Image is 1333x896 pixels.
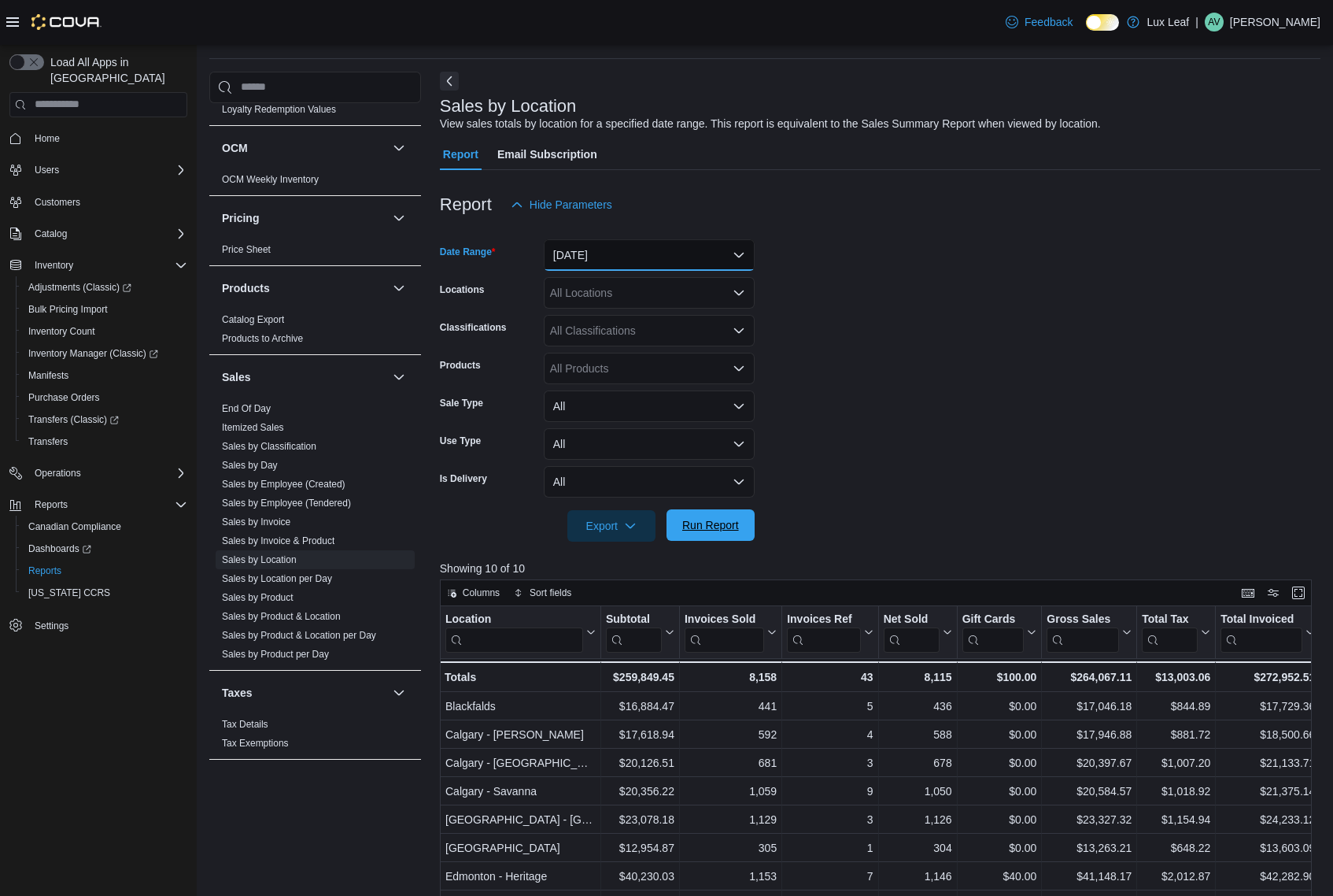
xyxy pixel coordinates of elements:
span: Sales by Classification [222,440,316,453]
div: 305 [685,839,777,857]
div: Gross Sales [1047,612,1119,627]
div: $648.22 [1142,839,1210,857]
div: $23,327.32 [1047,810,1132,829]
a: Sales by Classification [222,441,316,452]
button: Users [3,159,194,181]
button: Bulk Pricing Import [16,298,194,320]
div: View sales totals by location for a specified date range. This report is equivalent to the Sales ... [440,116,1101,132]
span: Transfers (Classic) [28,413,119,426]
button: Gift Cards [962,612,1036,652]
button: Home [3,127,194,150]
button: Export [567,510,655,542]
a: Dashboards [16,538,194,560]
h3: Sales by Location [440,97,577,116]
span: Sales by Location per Day [222,572,332,585]
span: Users [28,161,187,180]
a: Transfers (Classic) [16,409,194,431]
div: 3 [787,753,873,772]
div: $16,884.47 [606,697,674,716]
div: $17,729.36 [1220,697,1315,716]
div: [GEOGRAPHIC_DATA] - [GEOGRAPHIC_DATA] [445,810,596,829]
span: Reports [22,561,187,580]
label: Sale Type [440,397,483,409]
img: Cova [31,14,102,30]
a: End Of Day [222,403,271,414]
a: Loyalty Redemption Values [222,104,336,115]
div: Net Sold [883,612,939,627]
span: Inventory Manager (Classic) [28,347,158,360]
button: Hide Parameters [504,189,618,220]
div: Total Invoiced [1220,612,1302,627]
span: Customers [35,196,80,209]
div: 1,126 [883,810,951,829]
div: $1,007.20 [1142,753,1210,772]
div: 441 [685,697,777,716]
a: Manifests [22,366,75,385]
div: Subtotal [606,612,662,627]
a: Tax Details [222,719,268,730]
span: OCM Weekly Inventory [222,173,319,186]
div: 681 [685,753,777,772]
span: Sales by Employee (Created) [222,478,345,491]
button: Catalog [3,223,194,245]
span: Inventory [28,256,187,275]
button: Location [445,612,596,652]
p: | [1195,13,1198,31]
div: [GEOGRAPHIC_DATA] [445,839,596,857]
div: 3 [787,810,873,829]
button: [DATE] [544,239,755,271]
div: $23,078.18 [606,810,674,829]
a: Inventory Manager (Classic) [16,342,194,365]
span: Sales by Day [222,459,278,472]
span: Itemized Sales [222,421,284,434]
div: $21,133.71 [1220,753,1315,772]
span: Inventory Manager (Classic) [22,344,187,363]
span: Washington CCRS [22,583,187,602]
button: Invoices Ref [787,612,873,652]
div: $40.00 [962,867,1036,886]
a: Tax Exemptions [222,738,289,749]
span: Dashboards [22,539,187,558]
span: Home [28,128,187,148]
button: Operations [28,464,87,483]
div: 7 [787,867,873,886]
span: Email Subscription [497,139,597,170]
span: Sales by Product [222,591,294,604]
button: All [544,391,755,422]
a: Sales by Invoice & Product [222,535,334,546]
div: 43 [787,668,873,687]
span: Sort fields [530,587,571,599]
button: Pricing [390,209,408,228]
div: Net Sold [883,612,939,652]
div: $17,046.18 [1047,697,1132,716]
h3: OCM [222,140,248,156]
div: Gift Cards [962,612,1024,627]
span: Manifests [22,366,187,385]
span: Transfers (Classic) [22,410,187,429]
span: Catalog [35,228,67,240]
a: Sales by Product & Location [222,611,341,622]
div: $20,356.22 [606,782,674,801]
span: Adjustments (Classic) [22,278,187,297]
a: Adjustments (Classic) [22,278,138,297]
button: Taxes [390,683,408,702]
span: Loyalty Redemption Values [222,103,336,116]
button: Subtotal [606,612,674,652]
div: 8,158 [685,668,777,687]
a: Catalog Export [222,314,284,325]
button: Inventory [3,254,194,276]
a: Price Sheet [222,244,271,255]
div: Invoices Sold [685,612,764,627]
div: $0.00 [962,839,1036,857]
div: Subtotal [606,612,662,652]
div: 1,146 [883,867,951,886]
span: Catalog [28,224,187,243]
div: 436 [883,697,951,716]
a: Sales by Location per Day [222,573,332,584]
div: 8,115 [883,668,951,687]
p: Showing 10 of 10 [440,561,1320,576]
button: Manifests [16,365,194,387]
div: Total Tax [1142,612,1198,652]
div: Gross Sales [1047,612,1119,652]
